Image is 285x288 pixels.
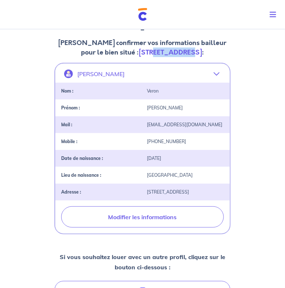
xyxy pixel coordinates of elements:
[142,156,228,161] div: [DATE]
[139,48,202,57] strong: [STREET_ADDRESS]
[55,38,230,57] p: [PERSON_NAME] confirmer vos informations bailleur pour le bien situé : :
[61,206,224,228] button: Modifier les informations
[60,253,225,271] strong: Si vous souhaitez louer avec un autre profil, cliquez sur le bouton ci-dessous :
[55,65,230,83] button: [PERSON_NAME]
[142,173,228,178] div: [GEOGRAPHIC_DATA]
[61,139,77,144] strong: Mobile :
[138,8,147,21] img: Cautioneo
[142,139,228,144] div: [PHONE_NUMBER]
[142,190,228,195] div: [STREET_ADDRESS]
[61,172,101,178] strong: Lieu de naissance :
[142,105,228,111] div: [PERSON_NAME]
[61,122,72,127] strong: Mail :
[142,89,228,94] div: Veron
[61,105,80,111] strong: Prénom :
[264,5,285,24] button: Toggle navigation
[64,70,73,78] img: illu_account.svg
[77,68,125,80] p: [PERSON_NAME]
[61,156,103,161] strong: Date de naissance :
[61,189,81,195] strong: Adresse :
[61,88,73,94] strong: Nom :
[142,122,228,127] div: [EMAIL_ADDRESS][DOMAIN_NAME]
